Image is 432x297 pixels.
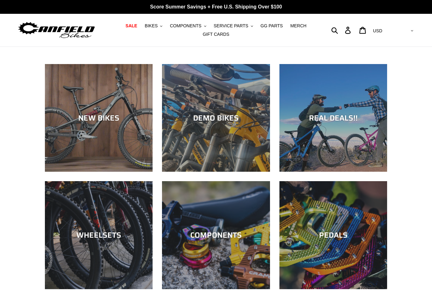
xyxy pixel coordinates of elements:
a: DEMO BIKES [162,64,270,172]
button: SERVICE PARTS [210,22,256,30]
span: GIFT CARDS [203,32,229,37]
div: REAL DEALS!! [279,113,387,122]
a: SALE [122,22,140,30]
div: DEMO BIKES [162,113,270,122]
span: COMPONENTS [170,23,201,29]
span: SERVICE PARTS [213,23,248,29]
div: COMPONENTS [162,231,270,240]
span: GG PARTS [261,23,283,29]
a: WHEELSETS [45,181,153,289]
span: SALE [126,23,137,29]
div: WHEELSETS [45,231,153,240]
div: NEW BIKES [45,113,153,122]
a: MERCH [287,22,310,30]
div: PEDALS [279,231,387,240]
button: COMPONENTS [167,22,209,30]
a: REAL DEALS!! [279,64,387,172]
span: MERCH [290,23,306,29]
a: NEW BIKES [45,64,153,172]
a: COMPONENTS [162,181,270,289]
a: PEDALS [279,181,387,289]
a: GIFT CARDS [200,30,233,39]
img: Canfield Bikes [17,20,96,40]
span: BIKES [145,23,158,29]
button: BIKES [142,22,165,30]
a: GG PARTS [257,22,286,30]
